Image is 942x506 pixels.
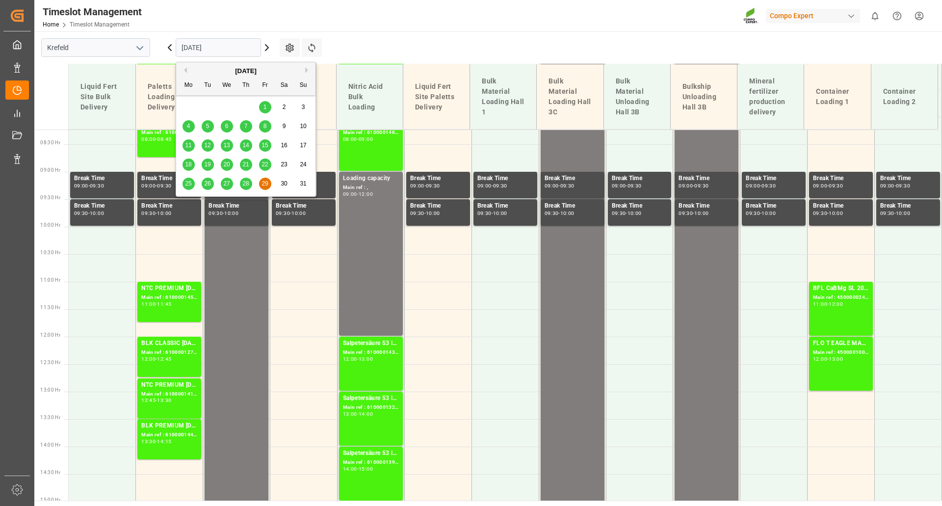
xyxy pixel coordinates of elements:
[477,211,492,215] div: 09:30
[259,120,271,133] div: Choose Friday, August 8th, 2025
[894,184,896,188] div: -
[262,142,268,149] span: 15
[141,211,156,215] div: 09:30
[297,120,310,133] div: Choose Sunday, August 10th, 2025
[894,211,896,215] div: -
[259,80,271,92] div: Fr
[290,211,291,215] div: -
[141,201,197,211] div: Break Time
[343,192,357,196] div: 09:00
[283,104,286,110] span: 2
[74,184,88,188] div: 09:00
[40,387,60,393] span: 13:00 Hr
[132,40,147,55] button: open menu
[157,211,171,215] div: 10:00
[156,184,157,188] div: -
[209,211,223,215] div: 09:30
[545,184,559,188] div: 09:00
[144,78,194,116] div: Paletts Loading & Delivery 1
[344,78,395,116] div: Nitric Acid Bulk Loading
[357,412,359,416] div: -
[612,184,626,188] div: 09:00
[426,184,440,188] div: 09:30
[813,339,869,348] div: FLO T EAGLE MASTER [DATE] 25kg(x42) INTFLO T EAGLE K 12-0-24 25kg (x40) INT
[493,184,507,188] div: 09:30
[880,174,936,184] div: Break Time
[827,357,829,361] div: -
[276,201,332,211] div: Break Time
[259,101,271,113] div: Choose Friday, August 1st, 2025
[679,174,734,184] div: Break Time
[545,211,559,215] div: 09:30
[745,72,796,121] div: Mineral fertilizer production delivery
[141,357,156,361] div: 12:00
[157,398,171,402] div: 13:30
[183,178,195,190] div: Choose Monday, August 25th, 2025
[813,184,827,188] div: 09:00
[40,332,60,338] span: 12:00 Hr
[558,184,560,188] div: -
[90,184,104,188] div: 09:30
[141,421,197,431] div: BLK PREMIUM [DATE] 25kg(x60)ES,IT,PT,SI
[281,161,287,168] span: 23
[74,201,130,211] div: Break Time
[141,398,156,402] div: 12:45
[410,184,424,188] div: 09:00
[40,222,60,228] span: 10:00 Hr
[262,180,268,187] span: 29
[242,142,249,149] span: 14
[176,38,261,57] input: DD.MM.YYYY
[187,123,190,130] span: 4
[864,5,886,27] button: show 0 new notifications
[223,211,224,215] div: -
[813,293,869,302] div: Main ref : 4500000244, 2000000200
[141,439,156,444] div: 13:30
[300,123,306,130] span: 10
[343,137,357,141] div: 08:00
[221,80,233,92] div: We
[813,174,869,184] div: Break Time
[424,184,426,188] div: -
[829,184,843,188] div: 09:30
[202,80,214,92] div: Tu
[40,442,60,448] span: 14:00 Hr
[291,211,306,215] div: 10:00
[297,159,310,171] div: Choose Sunday, August 24th, 2025
[359,357,373,361] div: 13:00
[560,211,575,215] div: 10:00
[343,348,399,357] div: Main ref : 6100001430, 2000001173;
[262,161,268,168] span: 22
[813,211,827,215] div: 09:30
[746,201,802,211] div: Break Time
[204,142,210,149] span: 12
[343,394,399,403] div: Salpetersäure 53 lose;
[281,142,287,149] span: 16
[141,64,197,74] div: BLK CLASSIC [DATE] 25kg(x40)D,EN,PL,FNL;FTL S NK 8-0-24 25kg (x40) INT;BLK SUPREM [DATE] 25kg (x4...
[493,211,507,215] div: 10:00
[612,201,668,211] div: Break Time
[343,174,399,184] div: Loading capacity
[40,250,60,255] span: 10:30 Hr
[545,72,595,121] div: Bulk Material Loading Hall 3C
[278,101,290,113] div: Choose Saturday, August 2nd, 2025
[141,174,197,184] div: Break Time
[297,178,310,190] div: Choose Sunday, August 31st, 2025
[880,211,894,215] div: 09:30
[141,184,156,188] div: 09:00
[829,211,843,215] div: 10:00
[185,180,191,187] span: 25
[240,139,252,152] div: Choose Thursday, August 14th, 2025
[478,72,528,121] div: Bulk Material Loading Hall 1
[357,192,359,196] div: -
[694,211,708,215] div: 10:00
[880,201,936,211] div: Break Time
[886,5,908,27] button: Help Center
[679,184,693,188] div: 09:00
[223,142,230,149] span: 13
[343,129,399,137] div: Main ref : 6100001461, 2000001280;
[40,167,60,173] span: 09:00 Hr
[242,161,249,168] span: 21
[77,78,128,116] div: Liquid Fert Site Bulk Delivery
[202,120,214,133] div: Choose Tuesday, August 5th, 2025
[157,357,171,361] div: 12:45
